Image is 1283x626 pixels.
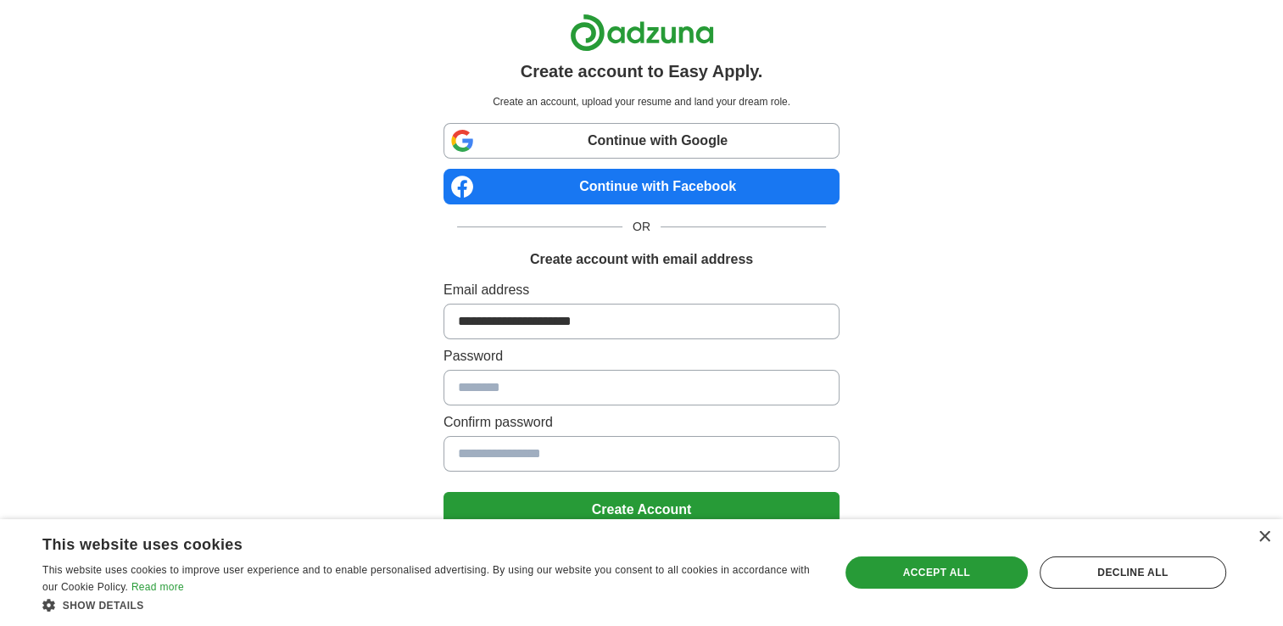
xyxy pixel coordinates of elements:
label: Password [443,346,840,366]
div: Show details [42,596,816,613]
div: Decline all [1040,556,1226,589]
h1: Create account to Easy Apply. [521,59,763,84]
img: Adzuna logo [570,14,714,52]
label: Email address [443,280,840,300]
span: This website uses cookies to improve user experience and to enable personalised advertising. By u... [42,564,810,593]
div: This website uses cookies [42,529,773,555]
label: Confirm password [443,412,840,433]
a: Continue with Facebook [443,169,840,204]
a: Read more, opens a new window [131,581,184,593]
button: Create Account [443,492,840,528]
div: Accept all [845,556,1028,589]
p: Create an account, upload your resume and land your dream role. [447,94,836,109]
span: Show details [63,600,144,612]
a: Continue with Google [443,123,840,159]
h1: Create account with email address [530,249,753,270]
div: Close [1258,531,1270,544]
span: OR [622,218,661,236]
